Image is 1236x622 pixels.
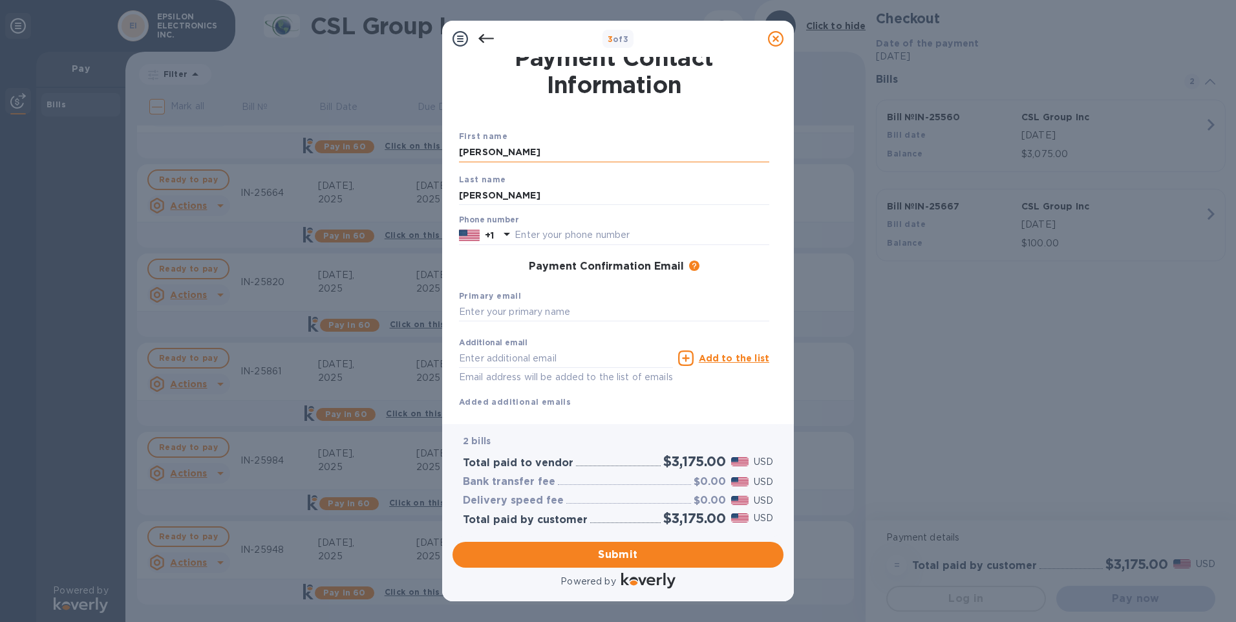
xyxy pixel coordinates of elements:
b: Added additional emails [459,397,571,407]
b: First name [459,131,507,141]
b: Primary email [459,291,521,301]
u: Add to the list [699,353,769,363]
img: USD [731,457,749,466]
h3: $0.00 [694,476,726,488]
img: Logo [621,573,676,588]
p: Powered by [560,575,615,588]
img: US [459,228,480,242]
h3: $0.00 [694,495,726,507]
p: USD [754,494,773,508]
button: Submit [453,542,783,568]
span: Submit [463,547,773,563]
p: USD [754,511,773,525]
h2: $3,175.00 [663,453,726,469]
b: Last name [459,175,506,184]
input: Enter your primary name [459,303,769,322]
h2: $3,175.00 [663,510,726,526]
input: Enter additional email [459,349,673,368]
h3: Total paid to vendor [463,457,573,469]
input: Enter your last name [459,186,769,205]
p: +1 [485,229,494,242]
h3: Delivery speed fee [463,495,564,507]
img: USD [731,477,749,486]
span: 3 [608,34,613,44]
input: Enter your phone number [515,226,769,245]
h3: Bank transfer fee [463,476,555,488]
h1: Payment Contact Information [459,44,769,98]
b: of 3 [608,34,629,44]
h3: Total paid by customer [463,514,588,526]
b: 2 bills [463,436,491,446]
label: Phone number [459,217,518,224]
input: Enter your first name [459,143,769,162]
label: Additional email [459,339,527,347]
img: USD [731,496,749,505]
img: USD [731,513,749,522]
p: USD [754,455,773,469]
p: Email address will be added to the list of emails [459,370,673,385]
h3: Payment Confirmation Email [529,261,684,273]
p: USD [754,475,773,489]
